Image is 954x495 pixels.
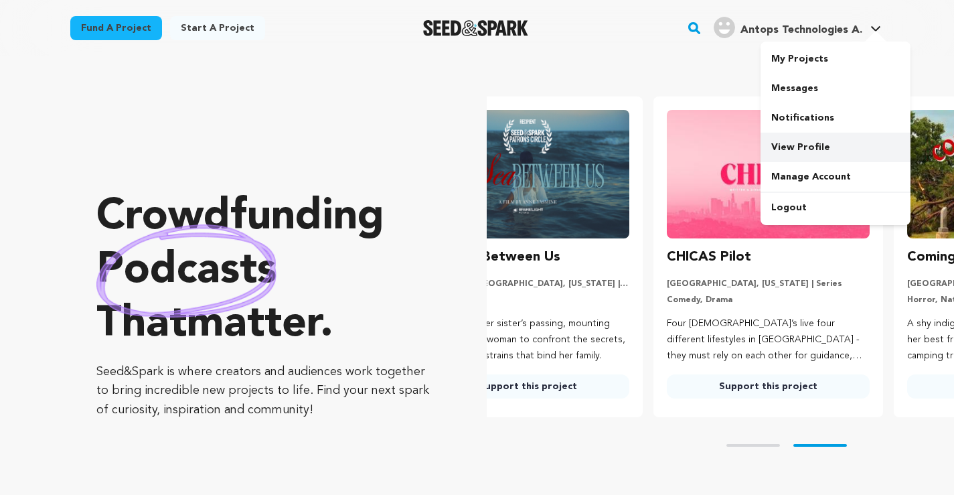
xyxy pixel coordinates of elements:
a: View Profile [761,133,910,162]
a: Notifications [761,103,910,133]
img: user.png [714,17,735,38]
p: Comedy, Drama [667,295,870,305]
a: Antops Technologies A.'s Profile [711,14,884,38]
p: A year after her sister’s passing, mounting grief forces a woman to confront the secrets, silence... [426,316,629,364]
p: Seed&Spark is where creators and audiences work together to bring incredible new projects to life... [96,362,433,420]
img: CHICAS Pilot image [667,110,870,238]
a: Seed&Spark Homepage [423,20,528,36]
p: [GEOGRAPHIC_DATA], [US_STATE] | Series [667,279,870,289]
div: Antops Technologies A.'s Profile [714,17,862,38]
span: Antops Technologies A.'s Profile [711,14,884,42]
p: Four [DEMOGRAPHIC_DATA]’s live four different lifestyles in [GEOGRAPHIC_DATA] - they must rely on... [667,316,870,364]
img: Seed&Spark Logo Dark Mode [423,20,528,36]
a: Logout [761,193,910,222]
a: Start a project [170,16,265,40]
span: Antops Technologies A. [740,25,862,36]
h3: CHICAS Pilot [667,246,751,268]
p: Crowdfunding that . [96,191,433,352]
a: Messages [761,74,910,103]
p: [US_STATE][GEOGRAPHIC_DATA], [US_STATE] | Film Short [426,279,629,289]
a: My Projects [761,44,910,74]
a: Fund a project [70,16,162,40]
span: matter [187,303,320,346]
p: Drama, Family [426,295,629,305]
img: hand sketched image [96,224,276,317]
img: The Sea Between Us image [426,110,629,238]
h3: The Sea Between Us [426,246,560,268]
a: Manage Account [761,162,910,192]
a: Support this project [426,374,629,399]
a: Support this project [667,374,870,399]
